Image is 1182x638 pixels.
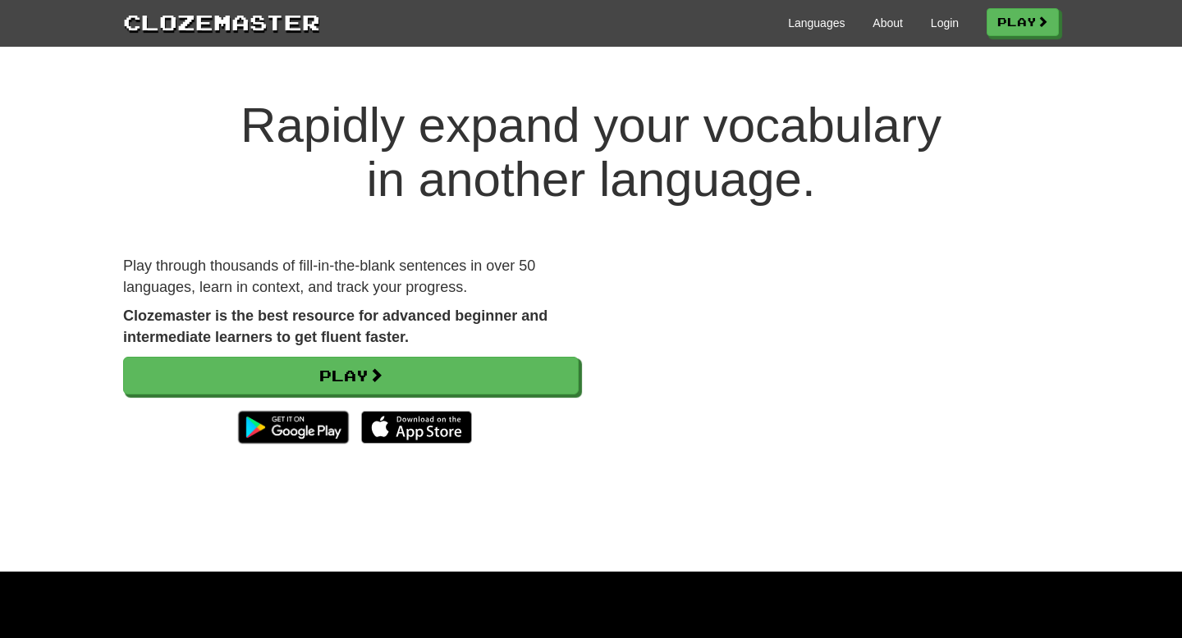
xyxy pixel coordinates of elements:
a: Languages [788,15,845,31]
a: About [873,15,903,31]
a: Play [123,357,579,394]
p: Play through thousands of fill-in-the-blank sentences in over 50 languages, learn in context, and... [123,256,579,298]
a: Login [931,15,959,31]
a: Clozemaster [123,7,320,37]
a: Play [987,8,1059,36]
img: Download_on_the_App_Store_Badge_US-UK_135x40-25178aeef6eb6b83b96f5f2d004eda3bffbb37122de64afbaef7... [361,411,472,444]
img: Get it on Google Play [230,403,357,452]
strong: Clozemaster is the best resource for advanced beginner and intermediate learners to get fluent fa... [123,308,547,345]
